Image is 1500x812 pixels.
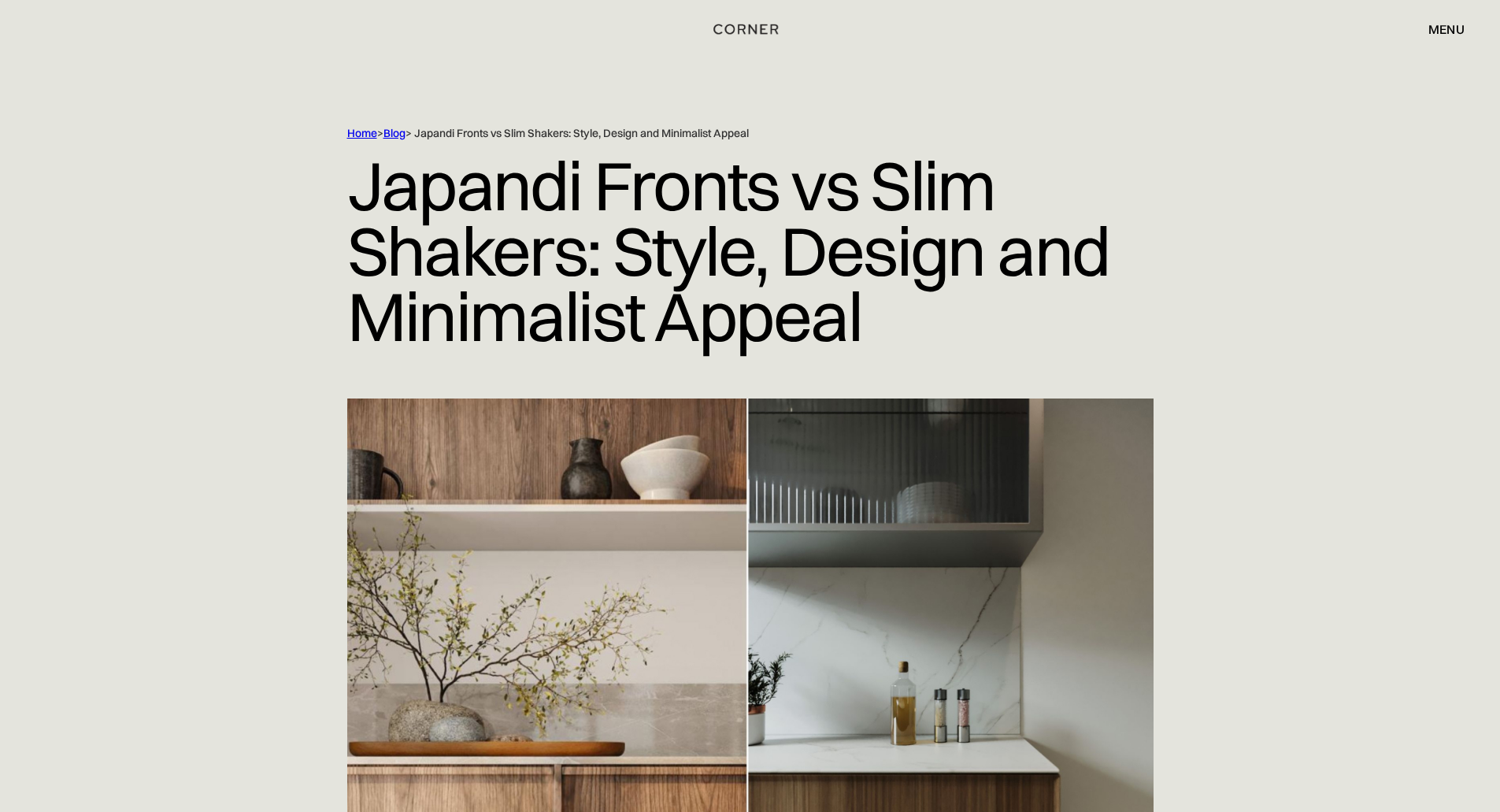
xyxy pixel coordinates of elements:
a: home [689,19,811,39]
a: Home [347,126,377,140]
div: menu [1413,16,1465,43]
div: > > Japandi Fronts vs Slim Shakers: Style, Design and Minimalist Appeal [347,126,1087,141]
div: menu [1428,23,1465,35]
h1: Japandi Fronts vs Slim Shakers: Style, Design and Minimalist Appeal [347,141,1154,361]
a: Blog [383,126,406,140]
